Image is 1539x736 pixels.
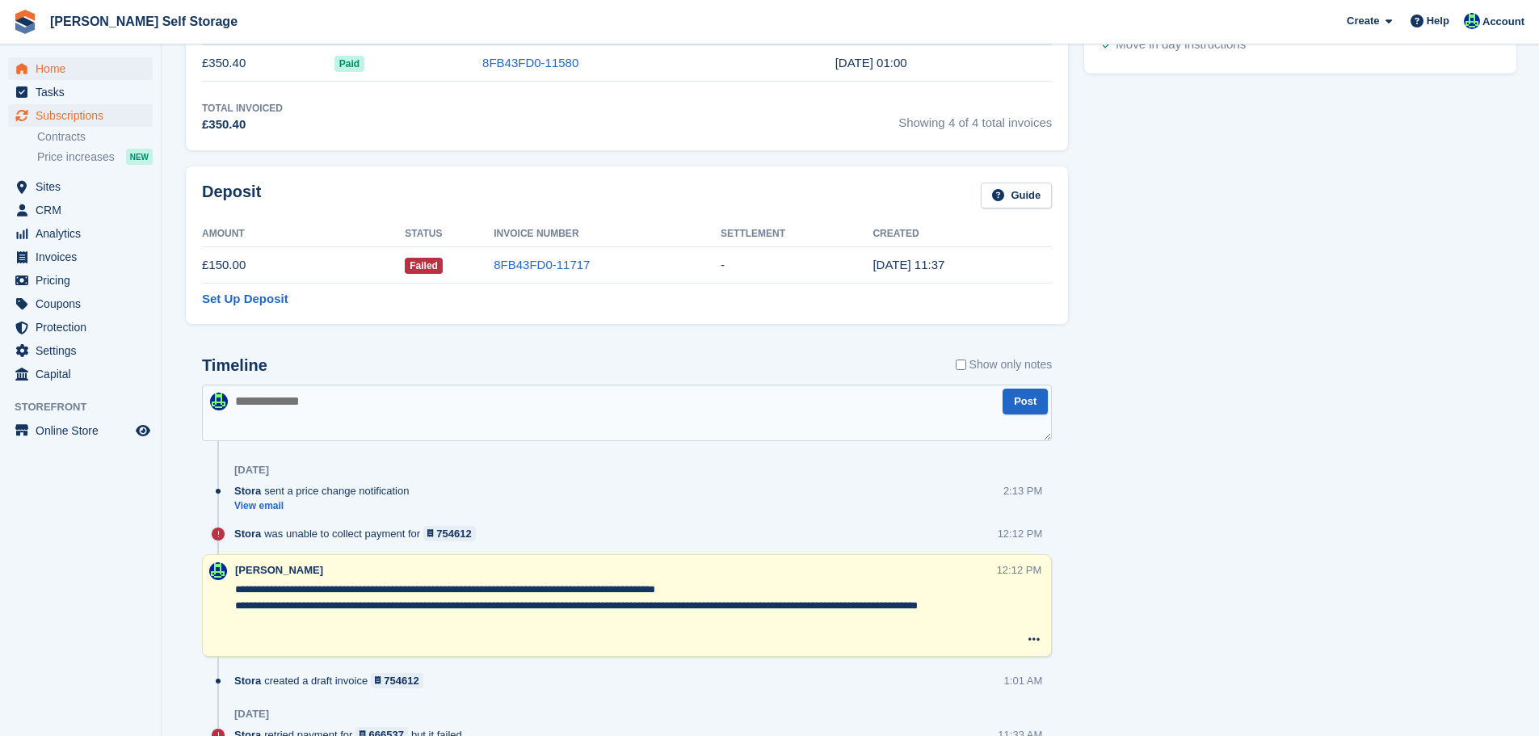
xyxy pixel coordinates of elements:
span: Showing 4 of 4 total invoices [898,101,1052,134]
label: Show only notes [956,356,1053,373]
a: menu [8,419,153,442]
span: Protection [36,316,132,339]
span: Stora [234,673,261,688]
div: Total Invoiced [202,101,283,116]
span: Help [1427,13,1449,29]
span: Coupons [36,292,132,315]
span: Online Store [36,419,132,442]
span: Failed [405,258,443,274]
div: NEW [126,149,153,165]
a: [PERSON_NAME] Self Storage [44,8,244,35]
div: created a draft invoice [234,673,431,688]
div: 754612 [436,526,471,541]
a: menu [8,175,153,198]
h2: Timeline [202,356,267,375]
a: menu [8,199,153,221]
a: menu [8,222,153,245]
span: Analytics [36,222,132,245]
a: Set Up Deposit [202,290,288,309]
button: Post [1003,389,1048,415]
a: menu [8,269,153,292]
span: Sites [36,175,132,198]
span: Paid [334,56,364,72]
img: stora-icon-8386f47178a22dfd0bd8f6a31ec36ba5ce8667c1dd55bd0f319d3a0aa187defe.svg [13,10,37,34]
div: [DATE] [234,464,269,477]
span: Storefront [15,399,161,415]
a: 8FB43FD0-11717 [494,258,590,271]
th: Settlement [721,221,873,247]
td: £150.00 [202,247,405,284]
time: 2025-06-09 10:37:06 UTC [873,258,944,271]
a: View email [234,499,417,513]
span: Invoices [36,246,132,268]
th: Amount [202,221,405,247]
th: Created [873,221,1041,247]
span: Settings [36,339,132,362]
div: 1:01 AM [1004,673,1043,688]
img: Jenna Kennedy [209,562,227,580]
td: - [721,247,873,284]
th: Status [405,221,494,247]
a: menu [8,57,153,80]
a: menu [8,316,153,339]
div: was unable to collect payment for [234,526,484,541]
span: CRM [36,199,132,221]
span: Home [36,57,132,80]
span: Price increases [37,149,115,165]
a: Price increases NEW [37,148,153,166]
span: Account [1482,14,1524,30]
a: menu [8,81,153,103]
a: menu [8,104,153,127]
a: 754612 [423,526,476,541]
a: Contracts [37,129,153,145]
span: Capital [36,363,132,385]
div: [DATE] [234,708,269,721]
a: menu [8,246,153,268]
th: Invoice Number [494,221,721,247]
a: menu [8,292,153,315]
td: £350.40 [202,45,334,82]
a: menu [8,363,153,385]
a: 8FB43FD0-11580 [482,56,578,69]
h2: Deposit [202,183,261,209]
span: [PERSON_NAME] [235,564,323,576]
span: Stora [234,483,261,498]
div: 12:12 PM [998,526,1043,541]
span: Subscriptions [36,104,132,127]
a: menu [8,339,153,362]
time: 2025-06-05 00:00:51 UTC [835,56,907,69]
div: 2:13 PM [1003,483,1042,498]
div: sent a price change notification [234,483,417,498]
span: Tasks [36,81,132,103]
a: 754612 [371,673,423,688]
span: Create [1347,13,1379,29]
div: 12:12 PM [997,562,1042,578]
div: Move in day instructions [1116,36,1246,55]
span: Stora [234,526,261,541]
input: Show only notes [956,356,966,373]
a: Preview store [133,421,153,440]
a: Guide [981,183,1052,209]
div: 754612 [384,673,418,688]
div: £350.40 [202,116,283,134]
img: Jenna Kennedy [210,393,228,410]
img: Jenna Kennedy [1464,13,1480,29]
span: Pricing [36,269,132,292]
